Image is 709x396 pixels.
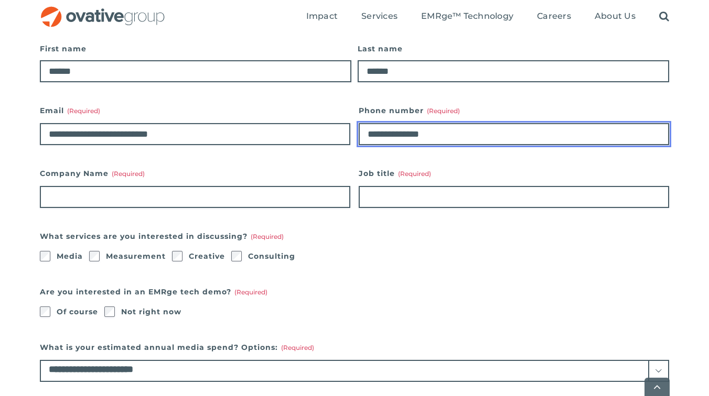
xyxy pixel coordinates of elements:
legend: What services are you interested in discussing? [40,229,284,244]
label: Media [57,249,83,263]
span: About Us [595,11,636,21]
a: Services [361,11,398,23]
label: Phone number [359,103,669,118]
span: Impact [306,11,338,21]
span: (Required) [67,107,100,115]
label: Creative [189,249,225,263]
label: Company Name [40,166,350,181]
span: Services [361,11,398,21]
a: Search [659,11,669,23]
legend: Are you interested in an EMRge tech demo? [40,284,267,299]
label: Email [40,103,350,118]
span: Careers [537,11,571,21]
label: Measurement [106,249,166,263]
label: Consulting [248,249,295,263]
a: Impact [306,11,338,23]
span: (Required) [251,233,284,240]
span: (Required) [281,344,314,351]
a: OG_Full_horizontal_RGB [40,5,166,15]
span: EMRge™ Technology [421,11,513,21]
label: Not right now [121,304,181,319]
label: Job title [359,166,669,181]
a: EMRge™ Technology [421,11,513,23]
span: (Required) [427,107,460,115]
label: Of course [57,304,98,319]
label: Last name [358,41,669,56]
span: (Required) [112,170,145,178]
a: Careers [537,11,571,23]
label: First name [40,41,351,56]
label: What is your estimated annual media spend? Options: [40,340,669,355]
span: (Required) [234,288,267,296]
a: About Us [595,11,636,23]
span: (Required) [398,170,431,178]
